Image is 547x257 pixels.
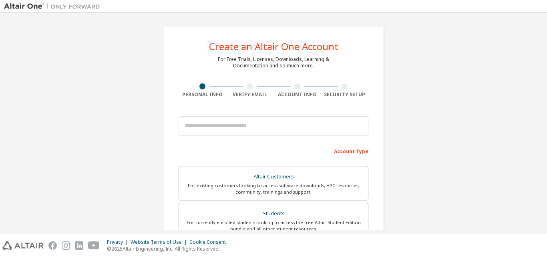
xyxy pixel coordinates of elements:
img: altair_logo.svg [2,241,44,250]
div: For currently enrolled students looking to access the free Altair Student Edition bundle and all ... [184,219,363,232]
p: © 2025 Altair Engineering, Inc. All Rights Reserved. [107,245,231,252]
div: Personal Info [179,91,226,98]
div: Privacy [107,239,131,245]
div: Account Type [179,144,368,157]
div: Students [184,208,363,219]
img: Altair One [4,2,104,10]
div: For existing customers looking to access software downloads, HPC resources, community, trainings ... [184,182,363,195]
div: Altair Customers [184,171,363,182]
div: Verify Email [226,91,274,98]
div: Create an Altair One Account [209,42,338,51]
img: linkedin.svg [75,241,83,250]
div: Website Terms of Use [131,239,189,245]
div: For Free Trials, Licenses, Downloads, Learning & Documentation and so much more. [218,56,329,69]
div: Account Info [273,91,321,98]
div: Cookie Consent [189,239,231,245]
img: instagram.svg [62,241,70,250]
div: Security Setup [321,91,369,98]
img: facebook.svg [48,241,57,250]
img: youtube.svg [88,241,100,250]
